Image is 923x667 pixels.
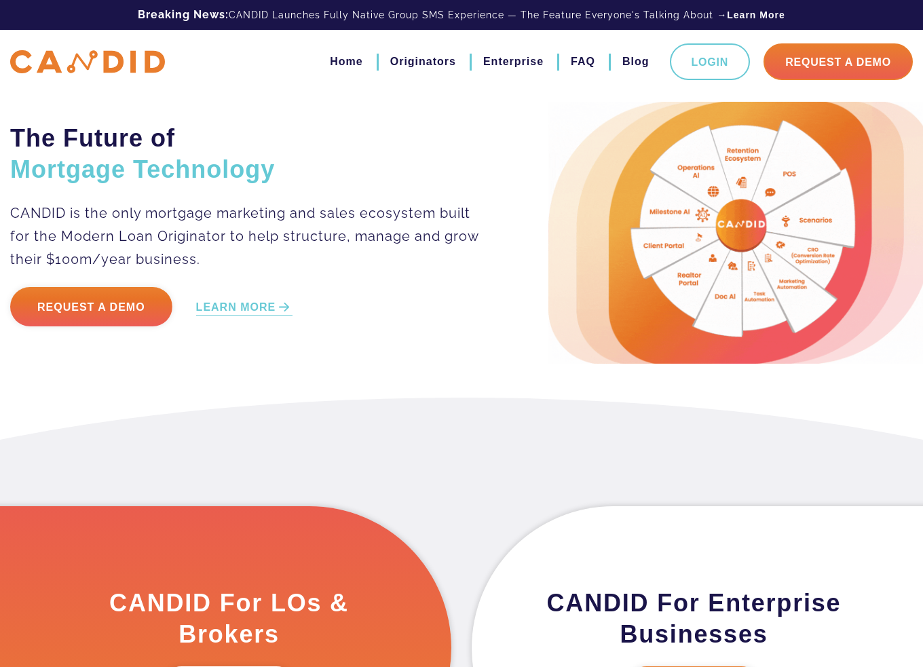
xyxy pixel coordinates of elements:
[670,43,751,80] a: Login
[10,202,481,271] p: CANDID is the only mortgage marketing and sales ecosystem built for the Modern Loan Originator to...
[483,50,544,73] a: Enterprise
[138,8,229,21] b: Breaking News:
[727,8,785,22] a: Learn More
[622,50,649,73] a: Blog
[390,50,456,73] a: Originators
[571,50,595,73] a: FAQ
[330,50,362,73] a: Home
[764,43,913,80] a: Request A Demo
[540,588,848,650] h3: CANDID For Enterprise Businesses
[10,155,275,183] span: Mortgage Technology
[75,588,383,650] h3: CANDID For LOs & Brokers
[10,50,165,74] img: CANDID APP
[10,123,481,185] h2: The Future of
[196,300,293,316] a: LEARN MORE
[10,287,172,326] a: Request a Demo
